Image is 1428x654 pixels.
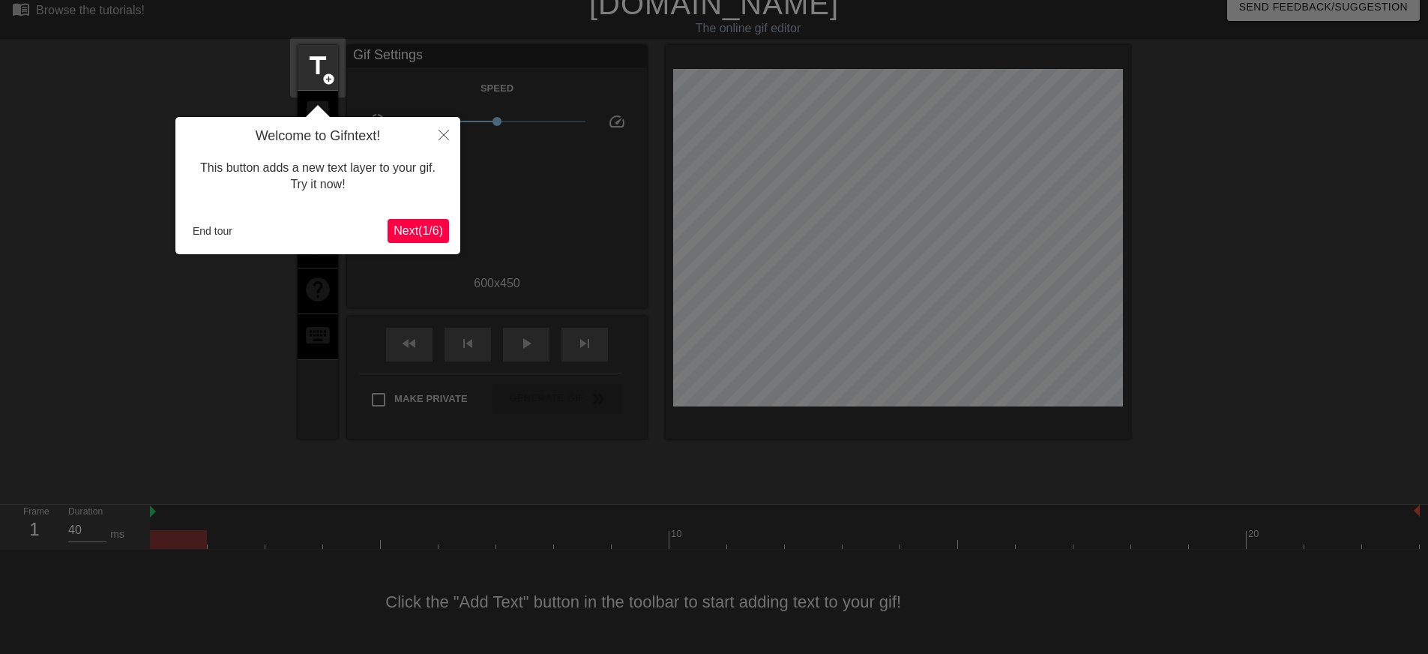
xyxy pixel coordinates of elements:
[388,219,449,243] button: Next
[187,145,449,208] div: This button adds a new text layer to your gif. Try it now!
[187,220,238,242] button: End tour
[187,128,449,145] h4: Welcome to Gifntext!
[394,224,443,237] span: Next ( 1 / 6 )
[427,117,460,151] button: Close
